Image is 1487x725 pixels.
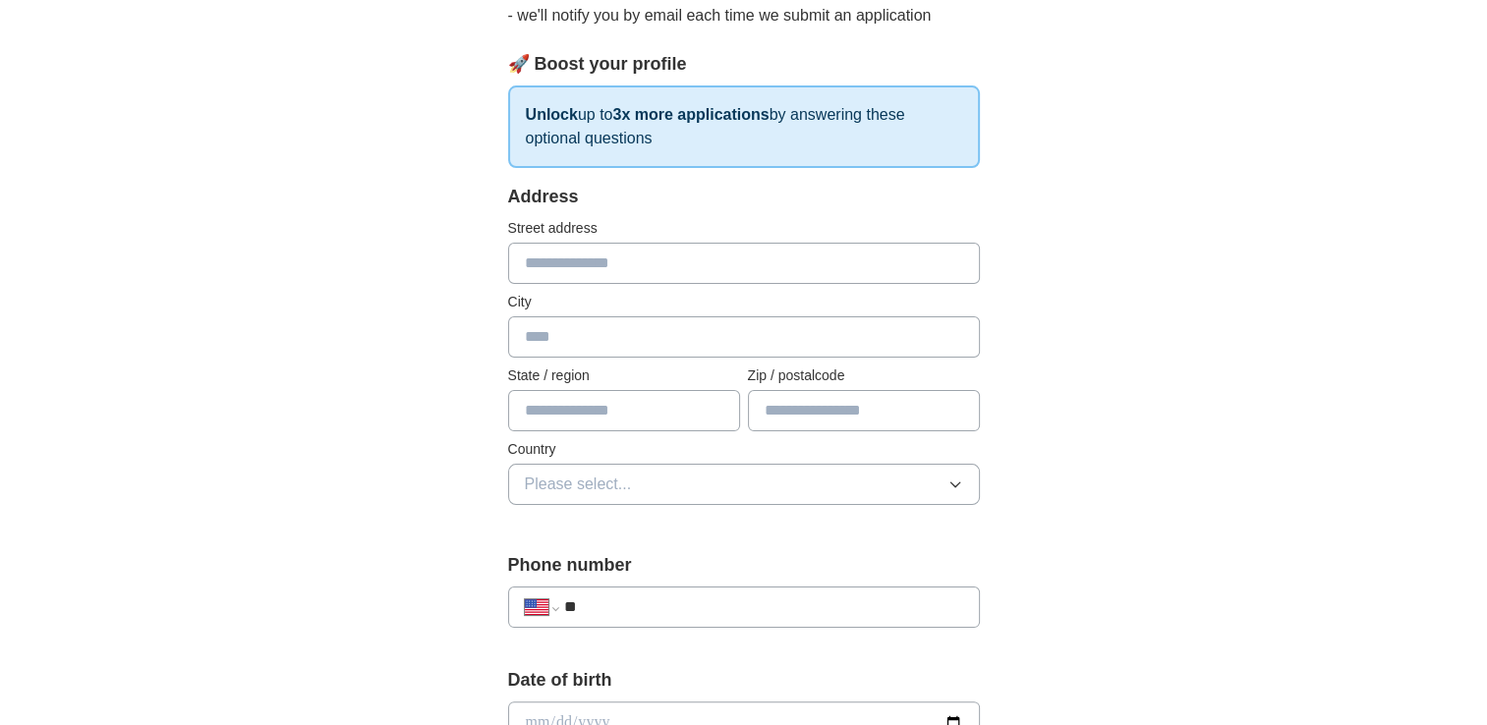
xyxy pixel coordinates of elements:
label: Zip / postalcode [748,365,980,386]
button: Please select... [508,464,980,505]
p: up to by answering these optional questions [508,85,980,168]
strong: 3x more applications [612,106,769,123]
label: Country [508,439,980,460]
div: 🚀 Boost your profile [508,51,980,78]
label: Date of birth [508,667,980,694]
label: City [508,292,980,312]
strong: Unlock [526,106,578,123]
label: Street address [508,218,980,239]
span: Please select... [525,473,632,496]
label: State / region [508,365,740,386]
label: Phone number [508,552,980,579]
div: Address [508,184,980,210]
